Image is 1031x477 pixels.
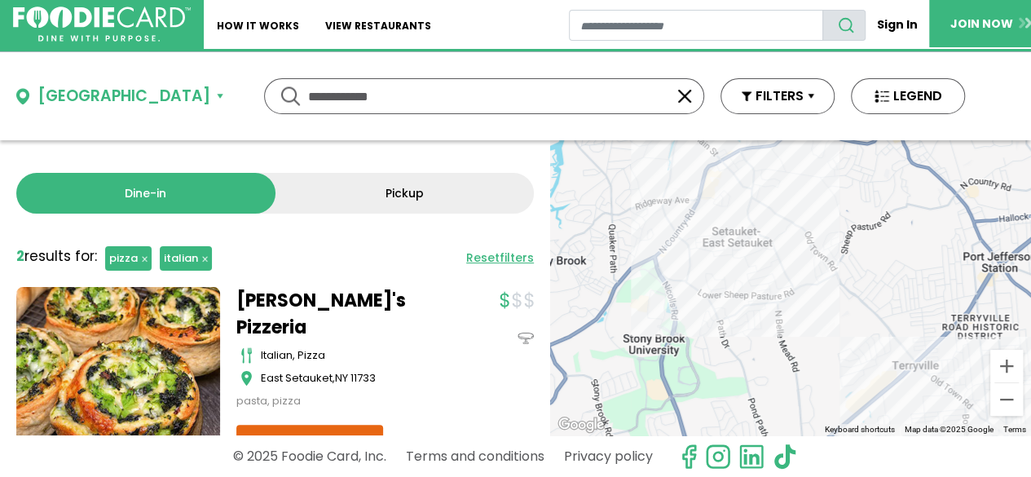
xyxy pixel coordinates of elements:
[990,350,1023,382] button: Zoom in
[16,246,97,267] div: results for:
[406,442,544,470] a: Terms and conditions
[164,250,198,266] span: italian
[261,370,440,386] div: ,
[518,330,534,347] img: dinein_icon.svg
[13,7,191,42] img: FoodieCard; Eat, Drink, Save, Donate
[240,347,253,364] img: cutlery_icon.svg
[16,85,223,108] button: [GEOGRAPHIC_DATA]
[851,78,965,114] button: LEGEND
[261,347,440,364] div: italian, pizza
[554,414,608,435] a: Open this area in Google Maps (opens a new window)
[676,444,702,470] svg: check us out on facebook
[1003,425,1026,434] a: Terms
[236,425,383,457] a: View Restaurant
[825,424,895,435] button: Keyboard shortcuts
[772,444,798,470] img: tiktok.svg
[335,370,348,386] span: NY
[261,370,333,386] span: East Setauket
[236,287,440,341] a: [PERSON_NAME]'s Pizzeria
[564,442,653,470] a: Privacy policy
[275,173,535,214] a: Pickup
[738,444,764,470] img: linkedin.svg
[990,383,1023,416] button: Zoom out
[554,414,608,435] img: Google
[905,425,994,434] span: Map data ©2025 Google
[720,78,835,114] button: FILTERS
[350,370,376,386] span: 11733
[569,10,822,41] input: restaurant search
[233,442,386,470] p: © 2025 Foodie Card, Inc.
[109,250,138,266] span: pizza
[466,250,534,267] a: Resetfilters
[16,173,275,214] a: Dine-in
[500,250,534,266] span: filters
[236,393,440,409] div: pasta, pizza
[240,370,253,386] img: map_icon.svg
[37,85,210,108] div: [GEOGRAPHIC_DATA]
[866,10,929,40] a: Sign In
[822,10,866,41] button: search
[16,246,24,266] strong: 2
